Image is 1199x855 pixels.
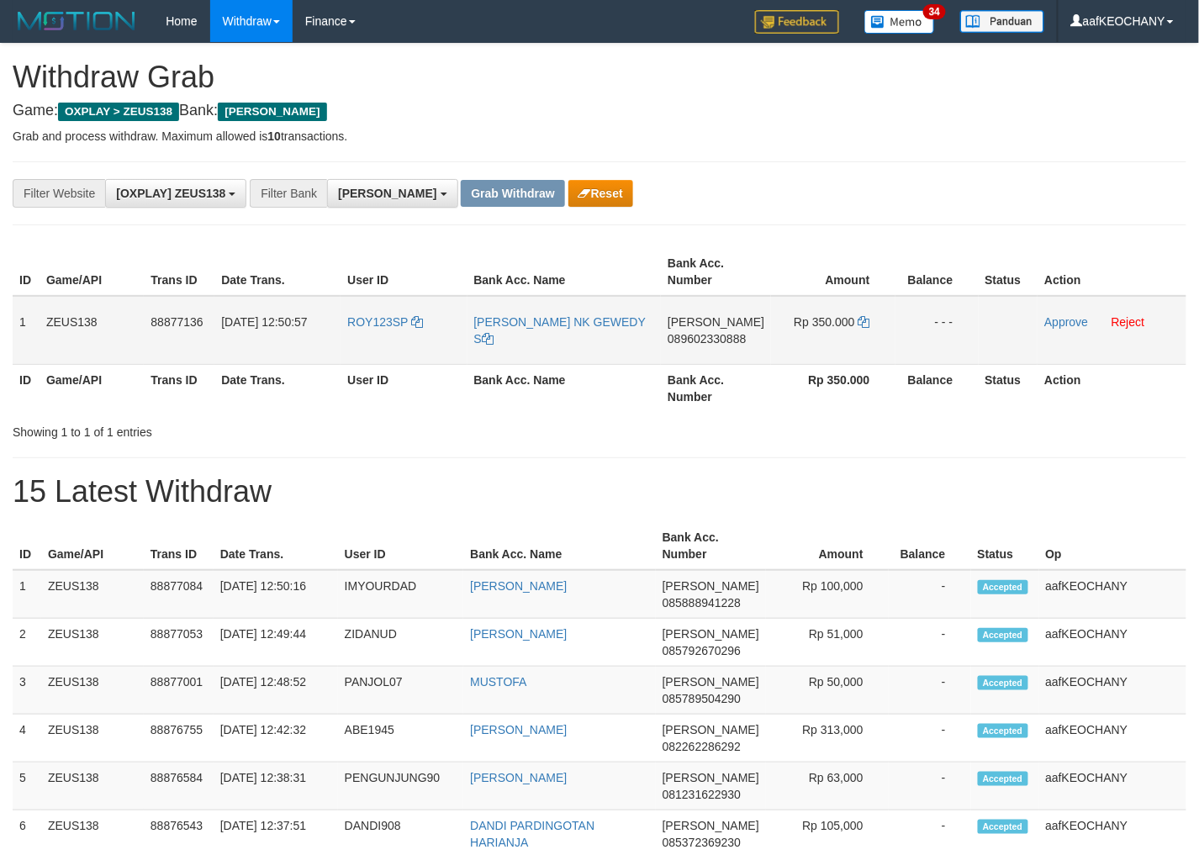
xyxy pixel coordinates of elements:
[13,475,1186,509] h1: 15 Latest Withdraw
[461,180,564,207] button: Grab Withdraw
[144,522,214,570] th: Trans ID
[13,715,41,763] td: 4
[663,627,759,641] span: [PERSON_NAME]
[971,522,1039,570] th: Status
[1039,667,1187,715] td: aafKEOCHANY
[978,820,1028,834] span: Accepted
[889,667,971,715] td: -
[663,740,741,753] span: Copy 082262286292 to clipboard
[663,819,759,832] span: [PERSON_NAME]
[41,715,144,763] td: ZEUS138
[766,763,889,810] td: Rp 63,000
[1039,763,1187,810] td: aafKEOCHANY
[766,522,889,570] th: Amount
[327,179,457,208] button: [PERSON_NAME]
[338,715,463,763] td: ABE1945
[41,763,144,810] td: ZEUS138
[470,771,567,784] a: [PERSON_NAME]
[766,619,889,667] td: Rp 51,000
[663,788,741,801] span: Copy 081231622930 to clipboard
[470,579,567,593] a: [PERSON_NAME]
[766,667,889,715] td: Rp 50,000
[250,179,327,208] div: Filter Bank
[979,248,1038,296] th: Status
[978,676,1028,690] span: Accepted
[978,580,1028,594] span: Accepted
[978,724,1028,738] span: Accepted
[864,10,935,34] img: Button%20Memo.svg
[663,675,759,689] span: [PERSON_NAME]
[214,364,341,412] th: Date Trans.
[1039,715,1187,763] td: aafKEOCHANY
[144,364,214,412] th: Trans ID
[858,315,870,329] a: Copy 350000 to clipboard
[467,248,662,296] th: Bank Acc. Name
[41,522,144,570] th: Game/API
[470,627,567,641] a: [PERSON_NAME]
[1039,619,1187,667] td: aafKEOCHANY
[889,715,971,763] td: -
[214,248,341,296] th: Date Trans.
[13,296,40,365] td: 1
[144,619,214,667] td: 88877053
[218,103,326,121] span: [PERSON_NAME]
[221,315,307,329] span: [DATE] 12:50:57
[766,715,889,763] td: Rp 313,000
[1038,364,1186,412] th: Action
[105,179,246,208] button: [OXPLAY] ZEUS138
[151,315,203,329] span: 88877136
[979,364,1038,412] th: Status
[338,522,463,570] th: User ID
[214,763,338,810] td: [DATE] 12:38:31
[338,667,463,715] td: PANJOL07
[889,522,971,570] th: Balance
[13,619,41,667] td: 2
[895,364,979,412] th: Balance
[463,522,656,570] th: Bank Acc. Name
[347,315,408,329] span: ROY123SP
[923,4,946,19] span: 34
[267,129,281,143] strong: 10
[13,667,41,715] td: 3
[214,619,338,667] td: [DATE] 12:49:44
[58,103,179,121] span: OXPLAY > ZEUS138
[663,596,741,610] span: Copy 085888941228 to clipboard
[1044,315,1088,329] a: Approve
[568,180,633,207] button: Reset
[338,570,463,619] td: IMYOURDAD
[41,667,144,715] td: ZEUS138
[1039,522,1187,570] th: Op
[40,364,144,412] th: Game/API
[895,296,979,365] td: - - -
[1038,248,1186,296] th: Action
[663,771,759,784] span: [PERSON_NAME]
[144,763,214,810] td: 88876584
[1112,315,1145,329] a: Reject
[144,248,214,296] th: Trans ID
[13,417,487,441] div: Showing 1 to 1 of 1 entries
[338,619,463,667] td: ZIDANUD
[144,715,214,763] td: 88876755
[960,10,1044,33] img: panduan.png
[144,667,214,715] td: 88877001
[40,248,144,296] th: Game/API
[467,364,662,412] th: Bank Acc. Name
[13,103,1186,119] h4: Game: Bank:
[338,187,436,200] span: [PERSON_NAME]
[214,570,338,619] td: [DATE] 12:50:16
[771,248,895,296] th: Amount
[13,8,140,34] img: MOTION_logo.png
[978,772,1028,786] span: Accepted
[663,836,741,849] span: Copy 085372369230 to clipboard
[470,723,567,736] a: [PERSON_NAME]
[13,61,1186,94] h1: Withdraw Grab
[341,364,467,412] th: User ID
[41,570,144,619] td: ZEUS138
[1039,570,1187,619] td: aafKEOCHANY
[889,570,971,619] td: -
[13,522,41,570] th: ID
[663,723,759,736] span: [PERSON_NAME]
[40,296,144,365] td: ZEUS138
[338,763,463,810] td: PENGUNJUNG90
[661,248,771,296] th: Bank Acc. Number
